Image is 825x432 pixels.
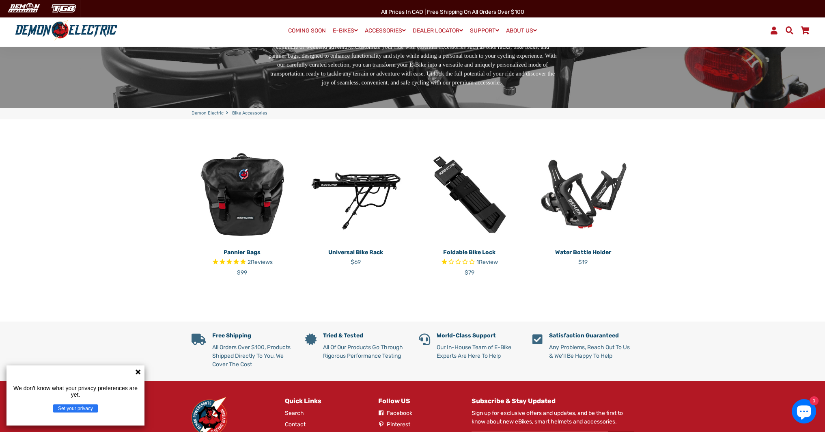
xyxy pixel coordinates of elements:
span: Review [479,259,498,266]
button: Set your privacy [53,404,98,413]
a: Contact [285,420,306,429]
h5: World-Class Support [437,333,520,339]
h4: Quick Links [285,397,366,405]
a: Water Bottle Holder $19 [532,245,634,266]
span: Rated 1.0 out of 5 stars 1 reviews [419,258,520,267]
span: $99 [237,269,247,276]
p: Water Bottle Holder [532,248,634,257]
a: Demon Electric [192,110,224,117]
span: Bike Accessories [232,110,267,117]
a: ABOUT US [503,25,540,37]
h5: Free Shipping [212,333,293,339]
p: Foldable Bike Lock [419,248,520,257]
a: DEALER LOCATOR [410,25,466,37]
img: Demon Electric [4,2,43,15]
img: Universal Bike Rack - Demon Electric [305,144,407,245]
a: Pannier Bags Rated 5.0 out of 5 stars 2 reviews $99 [192,245,293,277]
a: ACCESSORIES [362,25,409,37]
img: Foldable Bike Lock - Demon Electric [419,144,520,245]
a: Pinterest [378,420,410,429]
a: Search [285,409,304,417]
p: Sign up for exclusive offers and updates, and be the first to know about new eBikes, smart helmet... [472,409,634,426]
span: Rated 5.0 out of 5 stars 2 reviews [192,258,293,267]
h4: Subscribe & Stay Updated [472,397,634,405]
span: 2 reviews [248,259,273,266]
h5: Tried & Tested [323,333,407,339]
span: All Prices in CAD | Free shipping on all orders over $100 [381,9,524,15]
img: Pannier Bag - Demon Electric [192,144,293,245]
a: Foldable Bike Lock Rated 1.0 out of 5 stars 1 reviews $79 [419,245,520,277]
a: Facebook [378,409,412,417]
img: TGB Canada [47,2,80,15]
p: All Orders Over $100, Products Shipped Directly To You, We Cover The Cost [212,343,293,369]
span: 1 reviews [476,259,498,266]
a: COMING SOON [285,25,329,37]
a: SUPPORT [467,25,502,37]
span: $69 [351,259,361,266]
span: $19 [578,259,588,266]
inbox-online-store-chat: Shopify online store chat [789,399,819,426]
a: E-BIKES [330,25,361,37]
span: Reviews [251,259,273,266]
p: All Of Our Products Go Through Rigorous Performance Testing [323,343,407,360]
p: We don't know what your privacy preferences are yet. [10,385,141,398]
p: Pannier Bags [192,248,293,257]
a: Universal Bike Rack $69 [305,245,407,266]
h5: Satisfaction Guaranteed [549,333,634,339]
img: Water Bottle Holder [532,144,634,245]
p: Universal Bike Rack [305,248,407,257]
img: Demon Electric logo [12,20,120,41]
span: $79 [465,269,474,276]
h4: Follow US [378,397,459,405]
p: Our In-House Team of E-Bike Experts Are Here To Help [437,343,520,360]
p: Any Problems, Reach Out To Us & We'll Be Happy To Help [549,343,634,360]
